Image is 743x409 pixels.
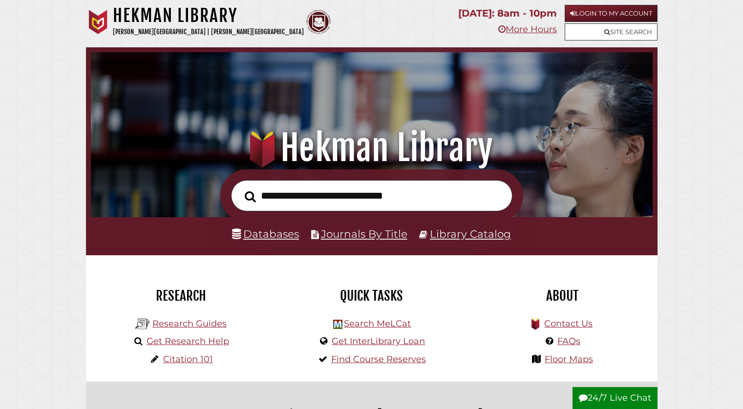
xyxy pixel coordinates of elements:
[284,287,460,304] h2: Quick Tasks
[332,336,425,347] a: Get InterLibrary Loan
[333,320,342,329] img: Hekman Library Logo
[163,354,213,365] a: Citation 101
[321,227,407,240] a: Journals By Title
[245,190,256,202] i: Search
[306,10,331,34] img: Calvin Theological Seminary
[344,318,411,329] a: Search MeLCat
[152,318,227,329] a: Research Guides
[102,126,641,169] h1: Hekman Library
[232,227,299,240] a: Databases
[113,26,304,38] p: [PERSON_NAME][GEOGRAPHIC_DATA] | [PERSON_NAME][GEOGRAPHIC_DATA]
[430,227,511,240] a: Library Catalog
[545,354,593,365] a: Floor Maps
[331,354,426,365] a: Find Course Reserves
[240,188,261,205] button: Search
[147,336,229,347] a: Get Research Help
[474,287,650,304] h2: About
[565,23,658,41] a: Site Search
[113,5,304,26] h1: Hekman Library
[93,287,269,304] h2: Research
[557,336,580,347] a: FAQs
[458,5,557,22] p: [DATE]: 8am - 10pm
[86,10,110,34] img: Calvin University
[498,24,557,35] a: More Hours
[135,317,150,331] img: Hekman Library Logo
[565,5,658,22] a: Login to My Account
[544,318,593,329] a: Contact Us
